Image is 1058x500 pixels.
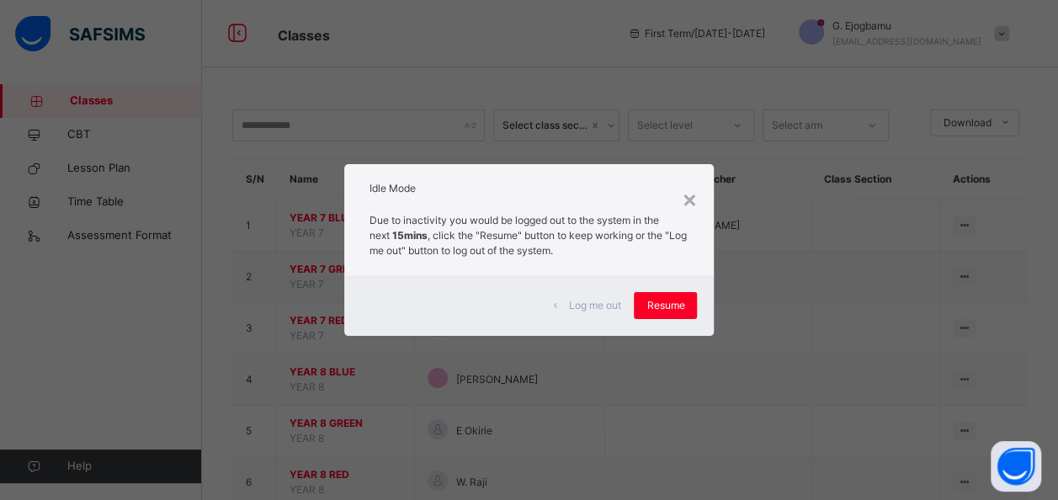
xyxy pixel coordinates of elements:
button: Open asap [991,441,1041,492]
h2: Idle Mode [370,181,689,196]
span: Resume [646,298,684,313]
p: Due to inactivity you would be logged out to the system in the next , click the "Resume" button t... [370,213,689,258]
strong: 15mins [392,229,428,242]
span: Log me out [568,298,620,313]
div: × [681,181,697,216]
